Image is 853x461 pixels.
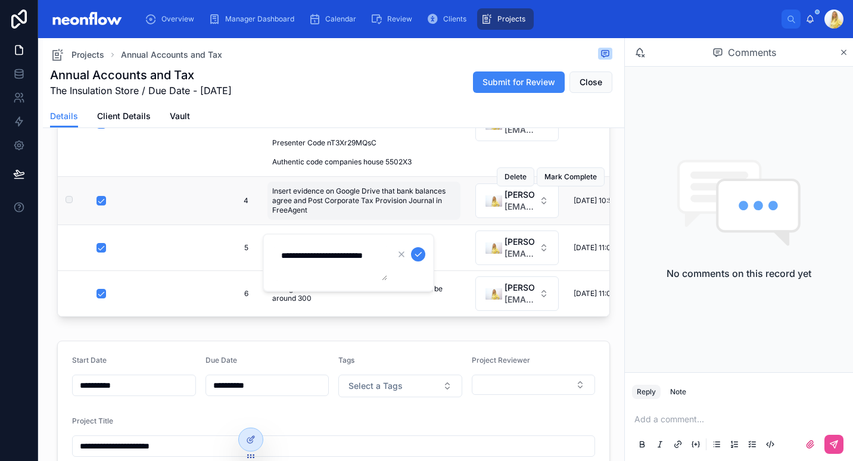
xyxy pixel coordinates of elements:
span: [EMAIL_ADDRESS][DOMAIN_NAME] [505,294,534,306]
span: Manager Dashboard [225,14,294,24]
a: Calendar [305,8,365,30]
span: Due Date [206,356,237,365]
span: [EMAIL_ADDRESS][DOMAIN_NAME] [505,124,534,136]
a: Overview [141,8,203,30]
div: Note [670,387,686,397]
span: Delete [505,172,527,182]
button: Select Button [338,375,462,397]
div: scrollable content [135,6,782,32]
span: Charge [MEDICAL_DATA] Check amount should be around 300 [272,284,456,303]
button: Reply [632,385,661,399]
span: Calendar [325,14,356,24]
button: Select Button [475,230,559,265]
span: Overview [161,14,194,24]
a: Projects [477,8,534,30]
button: Select Button [472,375,596,395]
a: Projects [50,48,104,62]
span: Projects [497,14,525,24]
span: Clients [443,14,466,24]
button: Select Button [475,276,559,311]
a: Manager Dashboard [205,8,303,30]
h1: Annual Accounts and Tax [50,67,232,83]
span: Start Date [72,356,107,365]
span: [DATE] 11:02 [574,243,615,253]
span: [PERSON_NAME] [505,236,534,248]
span: Mark Complete [544,172,597,182]
span: Tags [338,356,354,365]
a: Details [50,105,78,128]
span: 4 [183,196,248,205]
span: [DATE] 10:58 [574,196,617,205]
button: Select Button [475,183,559,218]
span: Vault [170,110,190,122]
span: Submit for Review [482,76,555,88]
span: Project Title [72,416,113,425]
span: Details [50,110,78,122]
a: Clients [423,8,475,30]
span: Project Reviewer [472,356,530,365]
a: Vault [170,105,190,129]
span: Close [580,76,602,88]
span: 5 [183,243,248,253]
span: [EMAIL_ADDRESS][DOMAIN_NAME] [505,248,534,260]
button: Note [665,385,691,399]
button: Submit for Review [473,71,565,93]
span: 6 [183,289,248,298]
span: Comments [728,45,776,60]
span: [DATE] 11:02 [574,289,615,298]
button: Delete [497,167,534,186]
span: [PERSON_NAME] [505,282,534,294]
span: The Insulation Store / Due Date - [DATE] [50,83,232,98]
button: Close [569,71,612,93]
a: Client Details [97,105,151,129]
a: Annual Accounts and Tax [121,49,222,61]
span: [EMAIL_ADDRESS][DOMAIN_NAME] [505,201,534,213]
span: Projects [71,49,104,61]
span: Select a Tags [348,380,403,392]
h2: No comments on this record yet [667,266,811,281]
a: Review [367,8,421,30]
span: Review [387,14,412,24]
span: Client Details [97,110,151,122]
button: Mark Complete [537,167,605,186]
span: Insert evidence on Google Drive that bank balances agree and Post Corporate Tax Provision Journal... [272,186,456,215]
img: App logo [48,10,126,29]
